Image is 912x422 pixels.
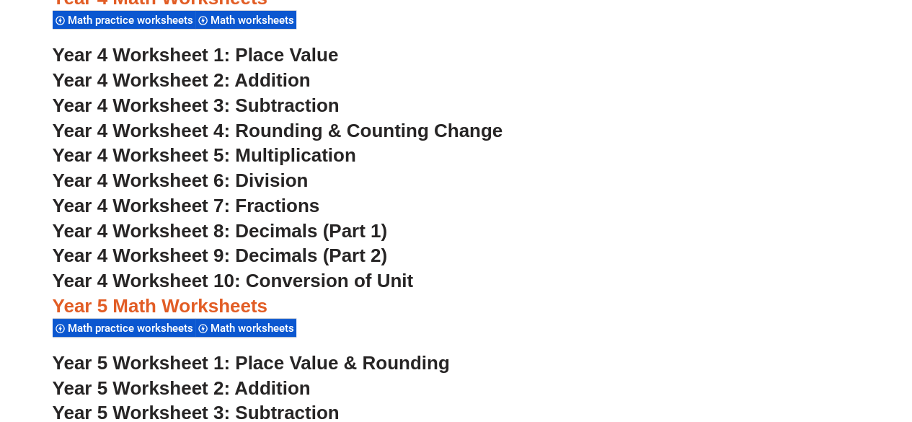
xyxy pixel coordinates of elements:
a: Year 4 Worksheet 5: Multiplication [53,144,356,166]
span: Math worksheets [211,14,298,27]
h3: Year 5 Math Worksheets [53,294,860,319]
a: Year 4 Worksheet 7: Fractions [53,195,320,216]
a: Year 4 Worksheet 4: Rounding & Counting Change [53,120,503,141]
div: Math practice worksheets [53,318,195,338]
div: Math practice worksheets [53,10,195,30]
div: Math worksheets [195,318,296,338]
a: Year 4 Worksheet 1: Place Value [53,44,339,66]
iframe: Chat Widget [672,259,912,422]
a: Year 4 Worksheet 3: Subtraction [53,94,340,116]
a: Year 5 Worksheet 1: Place Value & Rounding [53,352,450,374]
a: Year 5 Worksheet 2: Addition [53,377,311,399]
span: Math practice worksheets [68,322,198,335]
span: Math practice worksheets [68,14,198,27]
div: Math worksheets [195,10,296,30]
span: Math worksheets [211,322,298,335]
a: Year 4 Worksheet 8: Decimals (Part 1) [53,220,388,242]
a: Year 4 Worksheet 2: Addition [53,69,311,91]
a: Year 4 Worksheet 9: Decimals (Part 2) [53,245,388,266]
a: Year 4 Worksheet 6: Division [53,170,309,191]
a: Year 4 Worksheet 10: Conversion of Unit [53,270,414,291]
